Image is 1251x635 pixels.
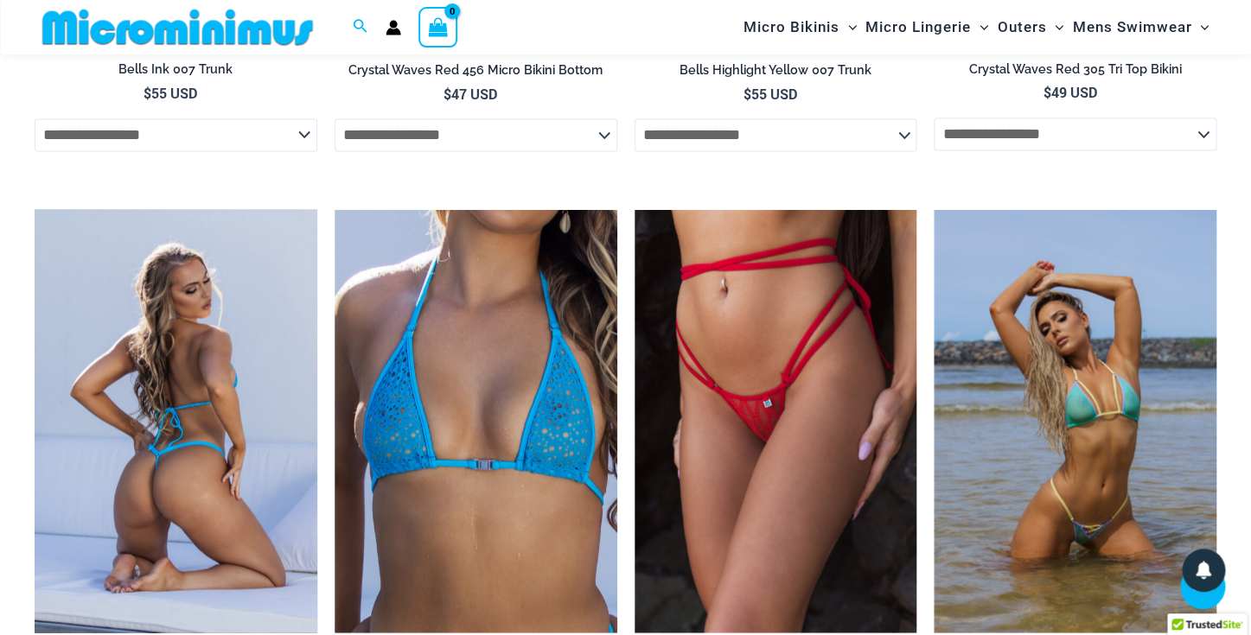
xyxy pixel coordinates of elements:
span: Micro Lingerie [865,5,971,49]
nav: Site Navigation [737,3,1216,52]
span: Outers [997,5,1046,49]
a: Micro LingerieMenu ToggleMenu Toggle [861,5,993,49]
a: Bubble Mesh Highlight Blue 309 Tri Top 4Bubble Mesh Highlight Blue 309 Tri Top 469 Thong 04Bubble... [335,209,617,632]
a: Bells Highlight Yellow 007 Trunk [635,62,917,85]
h2: Crystal Waves Red 456 Micro Bikini Bottom [335,62,617,79]
a: OutersMenu ToggleMenu Toggle [993,5,1068,49]
img: Bubble Mesh Highlight Blue 309 Tri Top 4 [335,209,617,632]
a: Kaia Electric Green 305 Top 445 Thong 04Kaia Electric Green 305 Top 445 Thong 05Kaia Electric Gre... [934,209,1216,632]
a: Search icon link [353,16,368,38]
a: Mens SwimwearMenu ToggleMenu Toggle [1068,5,1213,49]
span: Micro Bikinis [744,5,839,49]
a: Crystal Waves 4149 Thong 01Crystal Waves 305 Tri Top 4149 Thong 01Crystal Waves 305 Tri Top 4149 ... [635,209,917,632]
span: Menu Toggle [839,5,857,49]
a: Crystal Waves Red 305 Tri Top Bikini [934,61,1216,84]
a: View Shopping Cart, empty [418,7,458,47]
img: Bubble Mesh Highlight Blue 309 Tri Top 421 Micro 04 [35,209,317,632]
a: Bubble Mesh Highlight Blue 309 Tri Top 421 Micro 05Bubble Mesh Highlight Blue 309 Tri Top 421 Mic... [35,209,317,632]
img: Crystal Waves 4149 Thong 01 [635,209,917,632]
h2: Bells Highlight Yellow 007 Trunk [635,62,917,79]
bdi: 49 USD [1043,83,1096,101]
span: Mens Swimwear [1072,5,1191,49]
bdi: 47 USD [444,85,497,103]
span: $ [1043,83,1050,101]
span: Menu Toggle [971,5,988,49]
span: $ [743,85,750,103]
a: Account icon link [386,20,401,35]
span: Menu Toggle [1191,5,1209,49]
span: $ [444,85,451,103]
h2: Crystal Waves Red 305 Tri Top Bikini [934,61,1216,78]
span: Menu Toggle [1046,5,1063,49]
span: $ [144,84,151,102]
bdi: 55 USD [743,85,796,103]
h2: Bells Ink 007 Trunk [35,61,317,78]
a: Micro BikinisMenu ToggleMenu Toggle [739,5,861,49]
a: Bells Ink 007 Trunk [35,61,317,84]
bdi: 55 USD [144,84,197,102]
img: Kaia Electric Green 305 Top 445 Thong 04 [934,209,1216,632]
a: Crystal Waves Red 456 Micro Bikini Bottom [335,62,617,85]
img: MM SHOP LOGO FLAT [35,8,320,47]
